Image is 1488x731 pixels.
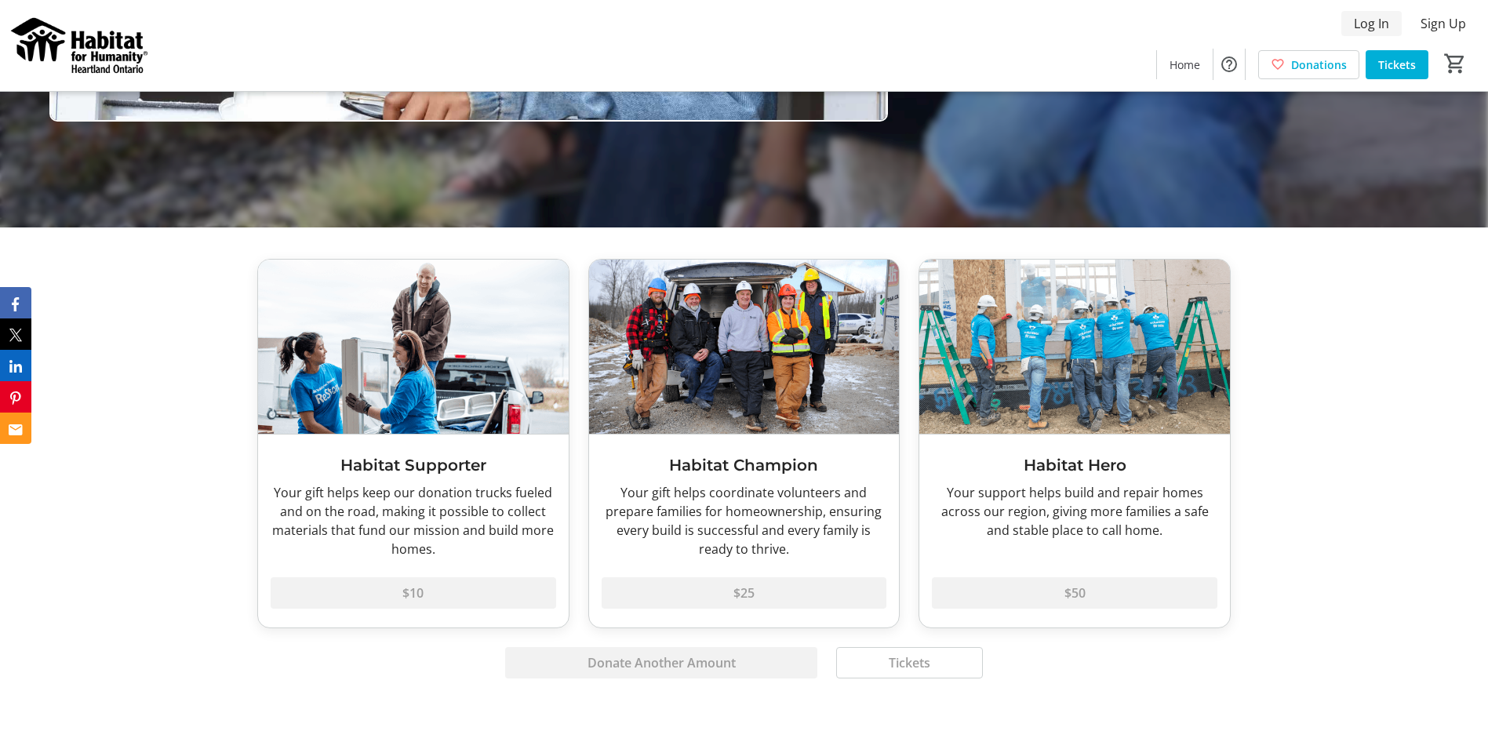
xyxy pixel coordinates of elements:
[932,483,1217,540] div: Your support helps build and repair homes across our region, giving more families a safe and stab...
[602,453,887,477] h3: Habitat Champion
[1291,56,1347,73] span: Donations
[602,483,887,558] div: Your gift helps coordinate volunteers and prepare families for homeownership, ensuring every buil...
[1170,56,1200,73] span: Home
[1441,49,1469,78] button: Cart
[1408,11,1479,36] button: Sign Up
[1341,11,1402,36] button: Log In
[589,260,900,434] img: Habitat Champion
[1366,50,1428,79] a: Tickets
[1421,14,1466,33] span: Sign Up
[1258,50,1359,79] a: Donations
[9,6,149,85] img: Habitat for Humanity Heartland Ontario's Logo
[1213,49,1245,80] button: Help
[1354,14,1389,33] span: Log In
[1378,56,1416,73] span: Tickets
[919,260,1230,434] img: Habitat Hero
[1157,50,1213,79] a: Home
[932,453,1217,477] h3: Habitat Hero
[258,260,569,434] img: Habitat Supporter
[271,483,556,558] div: Your gift helps keep our donation trucks fueled and on the road, making it possible to collect ma...
[271,453,556,477] h3: Habitat Supporter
